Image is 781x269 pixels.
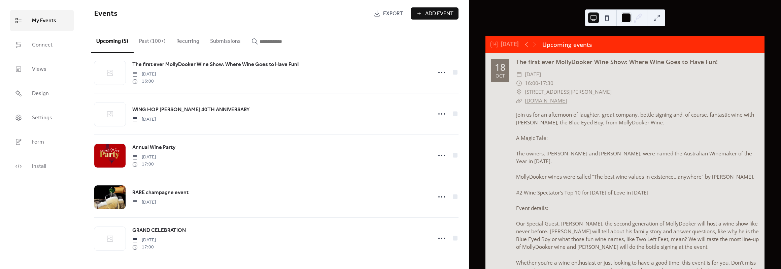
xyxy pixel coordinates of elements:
span: [DATE] [132,199,156,206]
span: WING HOP [PERSON_NAME] 40TH ANNIVERSARY [132,106,250,114]
a: The first ever MollyDooker Wine Show: Where Wine Goes to Have Fun! [132,60,299,69]
span: 17:00 [132,161,156,168]
span: My Events [32,16,56,26]
span: Design [32,88,49,99]
a: WING HOP [PERSON_NAME] 40TH ANNIVERSARY [132,106,250,114]
div: ​ [516,88,522,96]
div: 18 [495,63,506,72]
span: Install [32,161,46,172]
button: Recurring [171,27,205,52]
span: RARE champagne event [132,189,189,197]
span: - [538,79,540,88]
a: Settings [10,107,74,128]
span: 16:00 [132,78,156,85]
span: 17:00 [132,244,156,251]
span: Views [32,64,46,75]
a: My Events [10,10,74,31]
span: [DATE] [132,154,156,161]
button: Upcoming (5) [91,27,134,53]
span: GRAND CELEBRATION [132,227,186,235]
span: [DATE] [132,71,156,78]
span: [DATE] [132,237,156,244]
span: Add Event [425,10,453,18]
div: ​ [516,96,522,105]
span: Form [32,137,44,148]
span: [DATE] [132,116,156,123]
span: [DATE] [525,70,541,79]
a: Annual Wine Party [132,143,175,152]
a: RARE champagne event [132,188,189,197]
button: Submissions [205,27,246,52]
div: ​ [516,70,522,79]
a: [DOMAIN_NAME] [525,97,567,104]
span: Settings [32,113,52,123]
button: Past (100+) [134,27,171,52]
span: 17:30 [540,79,553,88]
a: Install [10,156,74,177]
span: Export [383,10,403,18]
div: Upcoming events [542,40,592,49]
span: Events [94,6,117,21]
a: Views [10,59,74,80]
span: Connect [32,40,53,51]
div: ​ [516,79,522,88]
div: Oct [496,73,505,78]
a: GRAND CELEBRATION [132,226,186,235]
a: Export [369,7,408,20]
a: Form [10,131,74,152]
a: Design [10,83,74,104]
a: Connect [10,34,74,55]
span: The first ever MollyDooker Wine Show: Where Wine Goes to Have Fun! [132,61,299,69]
button: Add Event [411,7,459,20]
span: [STREET_ADDRESS][PERSON_NAME] [525,88,612,96]
span: 16:00 [525,79,538,88]
a: The first ever MollyDooker Wine Show: Where Wine Goes to Have Fun! [516,58,718,66]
